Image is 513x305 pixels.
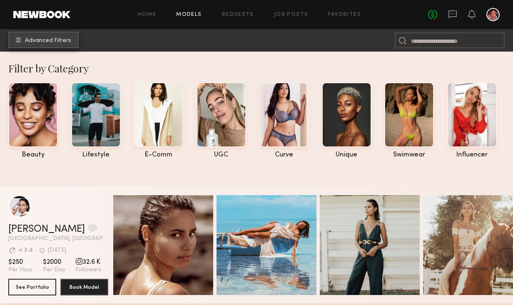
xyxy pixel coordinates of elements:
[447,151,497,159] div: influencer
[8,258,33,266] span: $250
[43,258,65,266] span: $2000
[134,151,183,159] div: e-comm
[25,38,71,44] span: Advanced Filters
[75,258,102,266] span: 32.6 K
[222,12,254,17] a: Requests
[138,12,157,17] a: Home
[274,12,309,17] a: Job Posts
[8,279,56,295] button: See Portfolio
[8,266,33,274] span: Per Hour
[328,12,361,17] a: Favorites
[8,236,108,242] span: [GEOGRAPHIC_DATA], [GEOGRAPHIC_DATA]
[8,224,85,234] a: [PERSON_NAME]
[75,266,102,274] span: Followers
[60,279,108,295] button: Book Model
[8,32,79,48] button: Advanced Filters
[176,12,202,17] a: Models
[19,248,32,253] div: < 3 d
[48,248,66,253] div: [DATE]
[197,151,246,159] div: UGC
[322,151,371,159] div: unique
[8,151,58,159] div: beauty
[43,266,65,274] span: Per Day
[71,151,121,159] div: lifestyle
[259,151,309,159] div: curve
[8,62,513,75] div: Filter by Category
[384,151,434,159] div: swimwear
